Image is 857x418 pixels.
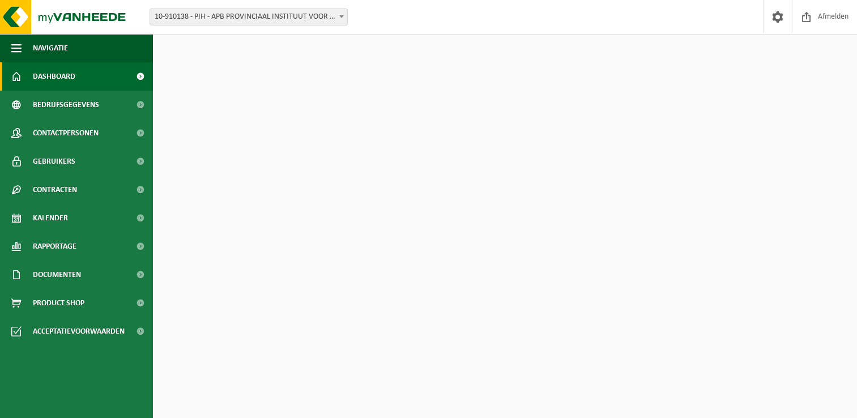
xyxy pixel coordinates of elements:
span: 10-910138 - PIH - APB PROVINCIAAL INSTITUUT VOOR HYGIENE - ANTWERPEN [150,9,347,25]
span: Rapportage [33,232,76,261]
span: Gebruikers [33,147,75,176]
span: Documenten [33,261,81,289]
span: Kalender [33,204,68,232]
span: Dashboard [33,62,75,91]
span: Acceptatievoorwaarden [33,317,125,346]
span: 10-910138 - PIH - APB PROVINCIAAL INSTITUUT VOOR HYGIENE - ANTWERPEN [150,8,348,25]
span: Contracten [33,176,77,204]
span: Navigatie [33,34,68,62]
span: Bedrijfsgegevens [33,91,99,119]
span: Product Shop [33,289,84,317]
span: Contactpersonen [33,119,99,147]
